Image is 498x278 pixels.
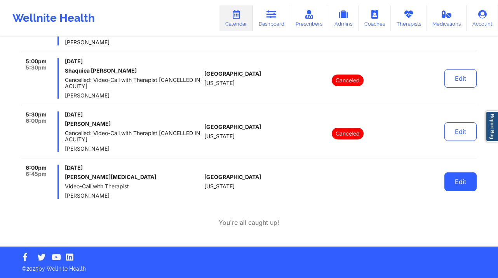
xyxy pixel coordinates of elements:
[65,165,201,171] span: [DATE]
[204,124,261,130] span: [GEOGRAPHIC_DATA]
[486,111,498,142] a: Report Bug
[332,75,364,86] p: Canceled
[332,128,364,139] p: Canceled
[65,58,201,64] span: [DATE]
[219,5,253,31] a: Calendar
[65,77,201,89] span: Cancelled: Video-Call with Therapist [CANCELLED IN ACUITY]
[290,5,329,31] a: Prescribers
[359,5,391,31] a: Coaches
[391,5,427,31] a: Therapists
[26,165,47,171] span: 6:00pm
[204,183,235,189] span: [US_STATE]
[16,259,482,273] p: © 2025 by Wellnite Health
[204,174,261,180] span: [GEOGRAPHIC_DATA]
[427,5,467,31] a: Medications
[26,58,47,64] span: 5:00pm
[204,133,235,139] span: [US_STATE]
[328,5,359,31] a: Admins
[65,146,201,152] span: [PERSON_NAME]
[444,69,477,88] button: Edit
[65,183,201,189] span: Video-Call with Therapist
[467,5,498,31] a: Account
[26,118,47,124] span: 6:00pm
[204,71,261,77] span: [GEOGRAPHIC_DATA]
[65,111,201,118] span: [DATE]
[26,64,47,71] span: 5:30pm
[444,172,477,191] button: Edit
[26,171,47,177] span: 6:45pm
[65,92,201,99] span: [PERSON_NAME]
[65,130,201,142] span: Cancelled: Video-Call with Therapist [CANCELLED IN ACUITY]
[253,5,290,31] a: Dashboard
[65,68,201,74] h6: Shaquiea [PERSON_NAME]
[26,111,47,118] span: 5:30pm
[65,174,201,180] h6: [PERSON_NAME][MEDICAL_DATA]
[65,121,201,127] h6: [PERSON_NAME]
[219,218,279,227] p: You're all caught up!
[444,122,477,141] button: Edit
[65,39,201,45] span: [PERSON_NAME]
[65,193,201,199] span: [PERSON_NAME]
[204,80,235,86] span: [US_STATE]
